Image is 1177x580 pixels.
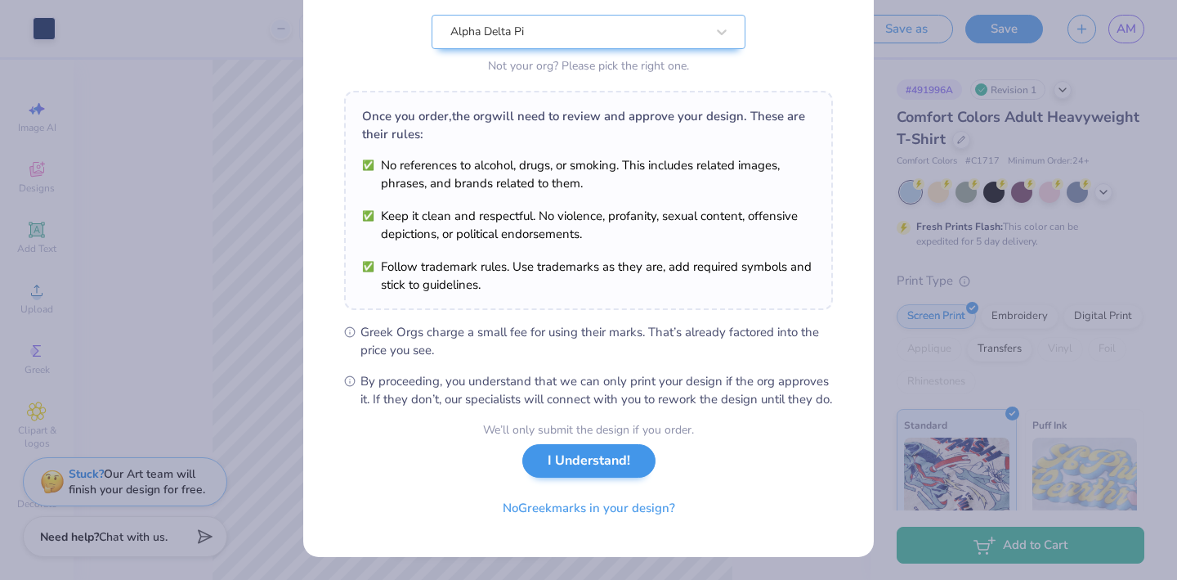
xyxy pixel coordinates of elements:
[362,207,815,243] li: Keep it clean and respectful. No violence, profanity, sexual content, offensive depictions, or po...
[432,57,745,74] div: Not your org? Please pick the right one.
[483,421,694,438] div: We’ll only submit the design if you order.
[362,156,815,192] li: No references to alcohol, drugs, or smoking. This includes related images, phrases, and brands re...
[489,492,689,525] button: NoGreekmarks in your design?
[362,258,815,294] li: Follow trademark rules. Use trademarks as they are, add required symbols and stick to guidelines.
[360,323,833,359] span: Greek Orgs charge a small fee for using their marks. That’s already factored into the price you see.
[360,372,833,408] span: By proceeding, you understand that we can only print your design if the org approves it. If they ...
[362,107,815,143] div: Once you order, the org will need to review and approve your design. These are their rules:
[522,444,656,478] button: I Understand!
